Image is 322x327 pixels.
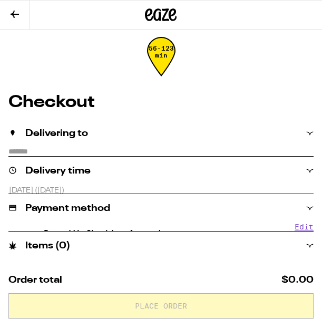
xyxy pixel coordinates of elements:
[25,129,88,138] h2: Delivering to
[25,204,110,213] h2: Payment method
[281,275,314,285] span: $0.00
[9,186,314,196] p: [DATE] ([DATE])
[25,166,91,176] h2: Delivery time
[135,302,187,310] span: Place Order
[295,223,314,231] button: Edit
[8,94,314,111] h1: Checkout
[8,293,314,319] button: Place Order
[8,275,62,285] span: Order total
[25,241,70,251] h2: Items ( 0 )
[44,228,162,245] span: Pay with Checking Account
[147,45,175,84] div: 56-123 min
